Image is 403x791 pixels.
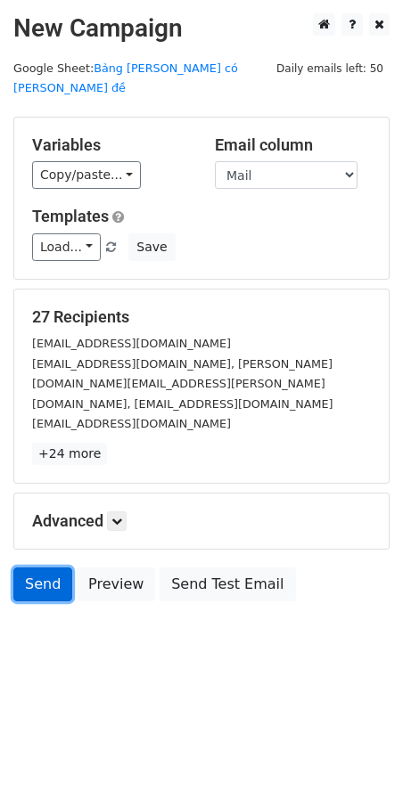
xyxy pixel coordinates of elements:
a: Bảng [PERSON_NAME] có [PERSON_NAME] đề [13,61,238,95]
small: [EMAIL_ADDRESS][DOMAIN_NAME] [32,417,231,430]
h2: New Campaign [13,13,390,44]
a: Load... [32,233,101,261]
h5: Advanced [32,511,371,531]
h5: 27 Recipients [32,307,371,327]
small: [EMAIL_ADDRESS][DOMAIN_NAME], [PERSON_NAME][DOMAIN_NAME][EMAIL_ADDRESS][PERSON_NAME][DOMAIN_NAME]... [32,357,333,411]
a: Send [13,567,72,601]
div: Tiện ích trò chuyện [314,705,403,791]
span: Daily emails left: 50 [270,59,390,78]
a: Templates [32,207,109,225]
a: Preview [77,567,155,601]
small: Google Sheet: [13,61,238,95]
a: Copy/paste... [32,161,141,189]
button: Save [128,233,175,261]
h5: Email column [215,135,371,155]
a: +24 more [32,443,107,465]
a: Send Test Email [160,567,295,601]
small: [EMAIL_ADDRESS][DOMAIN_NAME] [32,337,231,350]
h5: Variables [32,135,188,155]
a: Daily emails left: 50 [270,61,390,75]
iframe: Chat Widget [314,705,403,791]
